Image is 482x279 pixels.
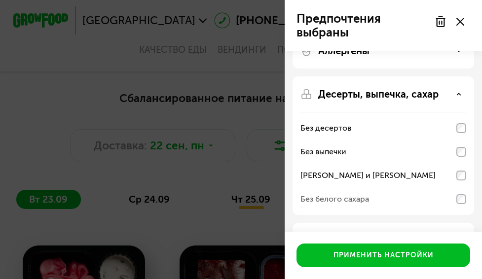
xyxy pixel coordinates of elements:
[300,170,436,181] div: [PERSON_NAME] и [PERSON_NAME]
[300,122,351,134] div: Без десертов
[300,193,369,205] div: Без белого сахара
[300,146,346,158] div: Без выпечки
[297,12,429,39] p: Предпочтения выбраны
[297,244,470,267] button: Применить настройки
[318,88,439,100] p: Десерты, выпечка, сахар
[334,250,434,260] div: Применить настройки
